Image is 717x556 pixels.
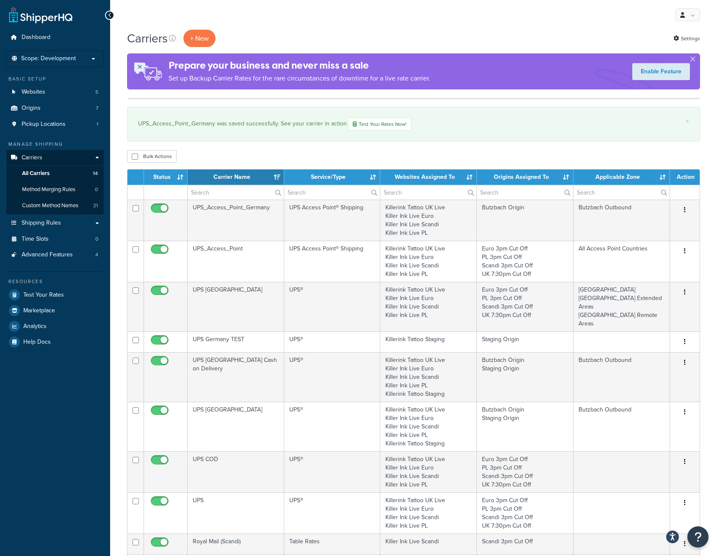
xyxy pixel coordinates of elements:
td: Killerink Tattoo UK Live Killer Ink Live Euro Killer Ink Live Scandi Killer Ink Live PL Killerink... [380,352,477,402]
td: UPS_Access_Point [188,241,284,282]
input: Search [573,185,670,200]
a: Shipping Rules [6,215,104,231]
a: Advanced Features 4 [6,247,104,263]
td: Scandi 3pm Cut Off [477,534,573,554]
span: Carriers [22,154,42,161]
td: Royal Mail (Scandi) [188,534,284,554]
div: Resources [6,278,104,285]
button: + New [183,30,216,47]
span: Analytics [23,323,47,330]
div: Basic Setup [6,75,104,83]
th: Applicable Zone: activate to sort column ascending [573,170,670,185]
span: 0 [95,236,98,243]
td: UPS [GEOGRAPHIC_DATA] Cash on Delivery [188,352,284,402]
li: Custom Method Names [6,198,104,214]
td: Killerink Tattoo UK Live Killer Ink Live Euro Killer Ink Live Scandi Killer Ink Live PL [380,200,477,241]
td: UPS® [284,331,381,352]
a: Marketplace [6,303,104,318]
li: Carriers [6,150,104,214]
td: UPS® [284,402,381,451]
span: Test Your Rates [23,292,64,299]
td: UPS [GEOGRAPHIC_DATA] [188,282,284,331]
a: Test Your Rates [6,287,104,303]
span: Marketplace [23,307,55,314]
div: Manage Shipping [6,141,104,148]
span: Websites [22,89,45,96]
a: Analytics [6,319,104,334]
th: Carrier Name: activate to sort column ascending [188,170,284,185]
span: 7 [96,105,98,112]
span: 14 [93,170,98,177]
td: UPS Access Point® Shipping [284,200,381,241]
td: Killerink Tattoo UK Live Killer Ink Live Euro Killer Ink Live Scandi Killer Ink Live PL [380,241,477,282]
a: Time Slots 0 [6,231,104,247]
td: All Access Point Countries [573,241,670,282]
td: Table Rates [284,534,381,554]
div: UPS_Access_Point_Germany was saved successfully. See your carrier in action [138,118,689,131]
td: Butzbach Outbound [573,402,670,451]
a: Test Your Rates Now! [348,118,411,131]
td: Staging Origin [477,331,573,352]
a: Websites 5 [6,84,104,100]
td: UPS COD [188,451,284,492]
th: Origins Assigned To: activate to sort column ascending [477,170,573,185]
input: Search [188,185,284,200]
input: Search [284,185,380,200]
td: UPS Germany TEST [188,331,284,352]
td: Butzbach Outbound [573,352,670,402]
h4: Prepare your business and never miss a sale [169,58,430,72]
li: All Carriers [6,166,104,181]
span: Origins [22,105,41,112]
span: All Carriers [22,170,50,177]
button: Open Resource Center [687,526,709,548]
td: UPS [188,492,284,534]
td: Euro 3pm Cut Off PL 3pm Cut Off Scandi 3pm Cut Off UK 7:30pm Cut Off [477,451,573,492]
td: Killerink Tattoo UK Live Killer Ink Live Euro Killer Ink Live Scandi Killer Ink Live PL Killerink... [380,402,477,451]
a: ShipperHQ Home [9,6,72,23]
a: × [686,118,689,125]
span: Custom Method Names [22,202,78,209]
td: Butzbach Outbound [573,200,670,241]
li: Origins [6,100,104,116]
td: Killerink Tattoo UK Live Killer Ink Live Euro Killer Ink Live Scandi Killer Ink Live PL [380,451,477,492]
td: Butzbach Origin Staging Origin [477,352,573,402]
td: Killerink Tattoo UK Live Killer Ink Live Euro Killer Ink Live Scandi Killer Ink Live PL [380,492,477,534]
li: Pickup Locations [6,117,104,132]
a: Carriers [6,150,104,166]
span: Scope: Development [21,55,76,62]
span: Time Slots [22,236,49,243]
td: UPS® [284,451,381,492]
input: Search [477,185,573,200]
a: Pickup Locations 1 [6,117,104,132]
a: Custom Method Names 21 [6,198,104,214]
span: Shipping Rules [22,220,61,227]
span: Advanced Features [22,251,73,259]
td: Euro 3pm Cut Off PL 3pm Cut Off Scandi 3pm Cut Off UK 7:30pm Cut Off [477,282,573,331]
td: Euro 3pm Cut Off PL 3pm Cut Off Scandi 3pm Cut Off UK 7:30pm Cut Off [477,241,573,282]
th: Action [670,170,700,185]
td: Killer Ink Live Scandi [380,534,477,554]
span: Method Merging Rules [22,186,75,193]
span: 0 [95,186,98,193]
li: Method Merging Rules [6,182,104,197]
td: UPS® [284,282,381,331]
td: UPS® [284,352,381,402]
li: Advanced Features [6,247,104,263]
span: 1 [97,121,98,128]
td: [GEOGRAPHIC_DATA] [GEOGRAPHIC_DATA] Extended Areas [GEOGRAPHIC_DATA] Remote Areas [573,282,670,331]
a: Help Docs [6,334,104,350]
a: Method Merging Rules 0 [6,182,104,197]
td: UPS Access Point® Shipping [284,241,381,282]
td: UPS® [284,492,381,534]
td: Butzbach Origin [477,200,573,241]
a: All Carriers 14 [6,166,104,181]
td: UPS [GEOGRAPHIC_DATA] [188,402,284,451]
li: Time Slots [6,231,104,247]
th: Status: activate to sort column ascending [144,170,188,185]
th: Websites Assigned To: activate to sort column ascending [380,170,477,185]
a: Enable Feature [632,63,690,80]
